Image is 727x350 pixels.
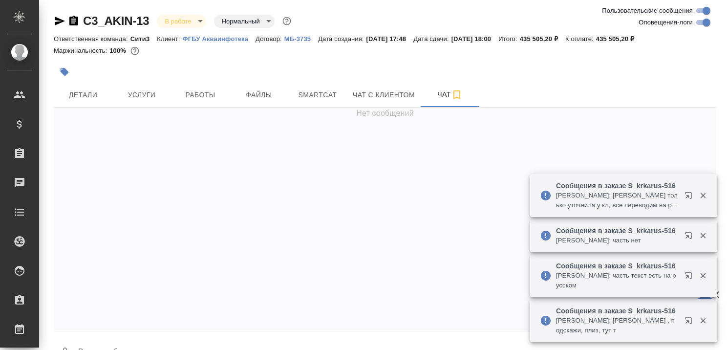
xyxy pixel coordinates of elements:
p: К оплате: [565,35,596,43]
p: 435 505,20 ₽ [596,35,641,43]
svg: Подписаться [451,89,463,101]
span: Smartcat [294,89,341,101]
a: МБ-3735 [284,34,318,43]
p: [PERSON_NAME]: часть текст есть на русском [556,271,678,290]
p: Сити3 [130,35,157,43]
button: В работе [162,17,194,25]
p: Сообщения в заказе S_krkarus-516 [556,306,678,316]
p: [DATE] 18:00 [451,35,499,43]
p: Итого: [498,35,519,43]
button: Открыть в новой вкладке [679,226,702,249]
p: ФГБУ Акваинфотека [183,35,256,43]
button: Закрыть [693,316,713,325]
button: Скопировать ссылку для ЯМессенджера [54,15,65,27]
p: 100% [109,47,128,54]
p: Сообщения в заказе S_krkarus-516 [556,226,678,236]
p: [DATE] 17:48 [366,35,414,43]
span: Услуги [118,89,165,101]
span: Работы [177,89,224,101]
span: Пользовательские сообщения [602,6,693,16]
button: Открыть в новой вкладке [679,266,702,289]
button: Нормальный [219,17,263,25]
p: Дата создания: [318,35,366,43]
a: C3_AKIN-13 [83,14,149,27]
button: Закрыть [693,271,713,280]
button: Закрыть [693,231,713,240]
p: 435 505,20 ₽ [520,35,565,43]
button: Закрыть [693,191,713,200]
p: МБ-3735 [284,35,318,43]
p: Ответственная команда: [54,35,130,43]
span: Нет сообщений [356,108,414,119]
p: [PERSON_NAME]: [PERSON_NAME] только уточнила у кл, все переводим на русский там только кусок пойд... [556,191,678,210]
div: В работе [214,15,275,28]
button: Доп статусы указывают на важность/срочность заказа [280,15,293,27]
p: Договор: [256,35,284,43]
p: Сообщения в заказе S_krkarus-516 [556,181,678,191]
span: Чат [427,88,473,101]
button: Добавить тэг [54,61,75,83]
span: Файлы [235,89,282,101]
a: ФГБУ Акваинфотека [183,34,256,43]
p: Дата сдачи: [413,35,451,43]
p: Маржинальность: [54,47,109,54]
p: Сообщения в заказе S_krkarus-516 [556,261,678,271]
span: Детали [60,89,107,101]
button: 0.00 RUB; [128,44,141,57]
p: Клиент: [157,35,182,43]
span: Чат с клиентом [353,89,415,101]
div: В работе [157,15,206,28]
p: [PERSON_NAME]: [PERSON_NAME] , подскажи, плиз, тут т [556,316,678,335]
span: Оповещения-логи [639,18,693,27]
p: [PERSON_NAME]: часть нет [556,236,678,245]
button: Открыть в новой вкладке [679,311,702,334]
button: Открыть в новой вкладке [679,186,702,209]
button: Скопировать ссылку [68,15,80,27]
